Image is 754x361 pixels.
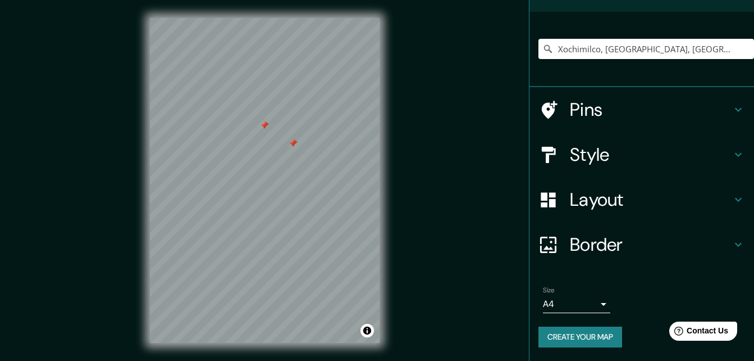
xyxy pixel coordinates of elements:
button: Toggle attribution [360,324,374,337]
div: Layout [529,177,754,222]
button: Create your map [538,327,622,348]
div: Pins [529,87,754,132]
canvas: Map [150,18,380,343]
h4: Pins [570,98,732,121]
h4: Border [570,233,732,256]
h4: Style [570,143,732,166]
iframe: Help widget launcher [654,317,742,349]
h4: Layout [570,188,732,211]
input: Pick your city or area [538,39,754,59]
div: Style [529,132,754,177]
div: A4 [543,295,610,313]
div: Border [529,222,754,267]
label: Size [543,286,555,295]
